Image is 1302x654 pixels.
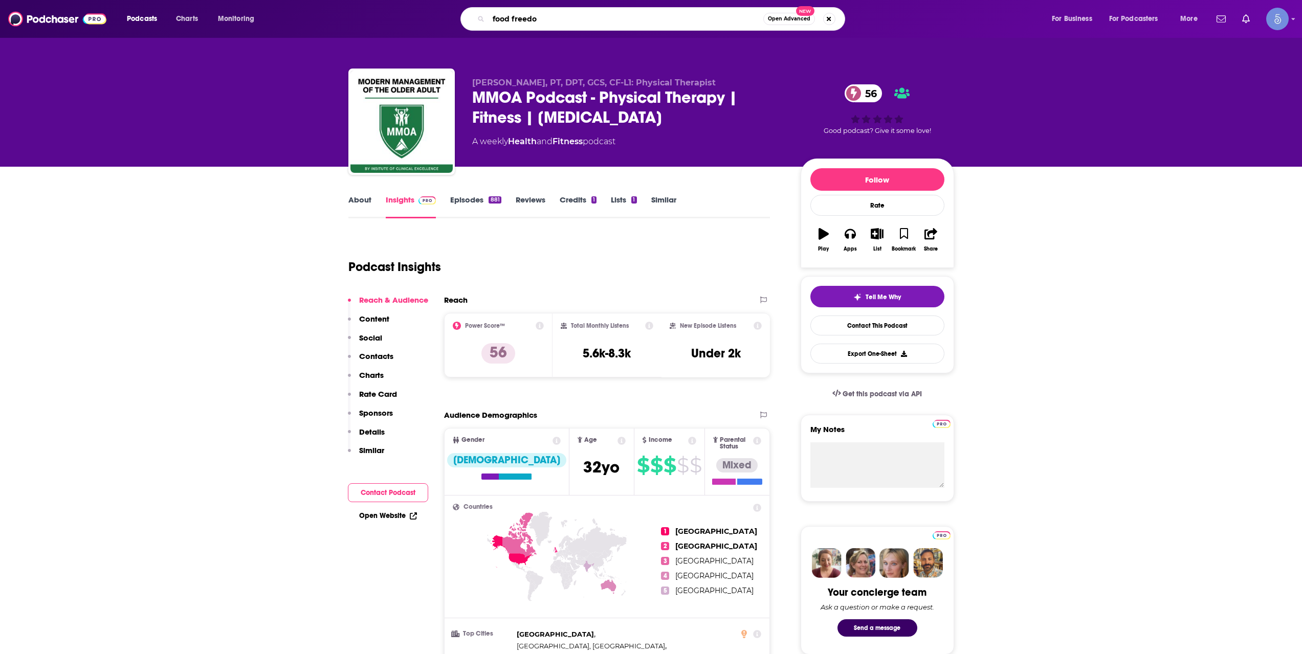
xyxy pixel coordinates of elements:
button: open menu [211,11,268,27]
p: Details [359,427,385,437]
div: [DEMOGRAPHIC_DATA] [447,453,566,467]
button: Contact Podcast [348,483,428,502]
span: , [517,628,595,640]
span: Countries [464,504,493,510]
span: [GEOGRAPHIC_DATA] [675,556,754,566]
a: Open Website [359,511,417,520]
button: Charts [348,370,384,389]
div: Your concierge team [828,586,926,599]
img: tell me why sparkle [853,293,862,301]
a: Show notifications dropdown [1212,10,1230,28]
p: 56 [481,343,515,364]
div: Apps [844,246,857,252]
span: 1 [661,527,669,535]
div: List [873,246,881,252]
img: Podchaser Pro [933,531,951,539]
h3: Top Cities [453,630,513,637]
button: Export One-Sheet [810,344,944,364]
span: More [1180,12,1198,26]
span: [GEOGRAPHIC_DATA] [675,586,754,595]
span: $ [677,457,689,473]
h1: Podcast Insights [348,259,441,275]
a: Charts [169,11,204,27]
a: Lists1 [611,195,636,218]
button: Similar [348,445,384,464]
button: Follow [810,168,944,191]
span: 2 [661,542,669,550]
span: 4 [661,572,669,580]
span: [GEOGRAPHIC_DATA] [675,542,757,551]
div: 881 [489,196,501,204]
a: Pro website [933,418,951,428]
span: 5 [661,587,669,595]
a: Fitness [553,137,583,146]
button: Contacts [348,351,393,370]
label: My Notes [810,424,944,442]
h2: Power Score™ [465,322,505,329]
span: $ [637,457,649,473]
span: and [537,137,553,146]
span: Gender [461,437,484,443]
span: [GEOGRAPHIC_DATA] [675,571,754,580]
span: Parental Status [720,437,752,450]
button: List [864,221,890,258]
span: Open Advanced [768,16,810,21]
a: Episodes881 [450,195,501,218]
a: Reviews [516,195,545,218]
span: $ [690,457,701,473]
a: Podchaser - Follow, Share and Rate Podcasts [8,9,106,29]
button: Details [348,427,385,446]
h2: Reach [444,295,468,305]
span: Podcasts [127,12,157,26]
button: Share [917,221,944,258]
button: open menu [120,11,170,27]
div: Rate [810,195,944,216]
a: Get this podcast via API [824,381,931,407]
button: Bookmark [891,221,917,258]
button: Content [348,314,389,333]
span: [GEOGRAPHIC_DATA] [517,630,594,638]
button: Sponsors [348,408,393,427]
button: Show profile menu [1266,8,1289,30]
h2: Audience Demographics [444,410,537,420]
button: Apps [837,221,864,258]
button: Send a message [837,619,917,637]
span: New [796,6,814,16]
p: Content [359,314,389,324]
a: InsightsPodchaser Pro [386,195,436,218]
span: For Podcasters [1109,12,1158,26]
div: 1 [591,196,597,204]
img: User Profile [1266,8,1289,30]
img: Jon Profile [913,548,943,578]
span: Income [649,437,672,443]
p: Similar [359,445,384,455]
a: Contact This Podcast [810,315,944,335]
img: MMOA Podcast - Physical Therapy | Fitness | Geriatrics [350,71,453,173]
div: 1 [631,196,636,204]
span: For Business [1052,12,1092,26]
span: Monitoring [218,12,254,26]
a: About [348,195,371,218]
img: Jules Profile [879,548,909,578]
a: Similar [651,195,676,218]
button: open menu [1102,11,1173,27]
span: $ [650,457,663,473]
button: Open AdvancedNew [763,13,815,25]
div: Mixed [716,458,758,472]
span: [PERSON_NAME], PT, DPT, GCS, CF-L1: Physical Therapist [472,78,716,87]
span: Age [584,437,597,443]
img: Sydney Profile [812,548,842,578]
img: Podchaser Pro [933,420,951,428]
span: 32 yo [583,457,620,477]
a: Health [508,137,537,146]
a: Credits1 [560,195,597,218]
div: Bookmark [892,246,916,252]
div: A weekly podcast [472,136,615,148]
button: open menu [1045,11,1105,27]
span: Charts [176,12,198,26]
button: Reach & Audience [348,295,428,314]
span: 56 [855,84,882,102]
span: 3 [661,557,669,565]
p: Social [359,333,382,343]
